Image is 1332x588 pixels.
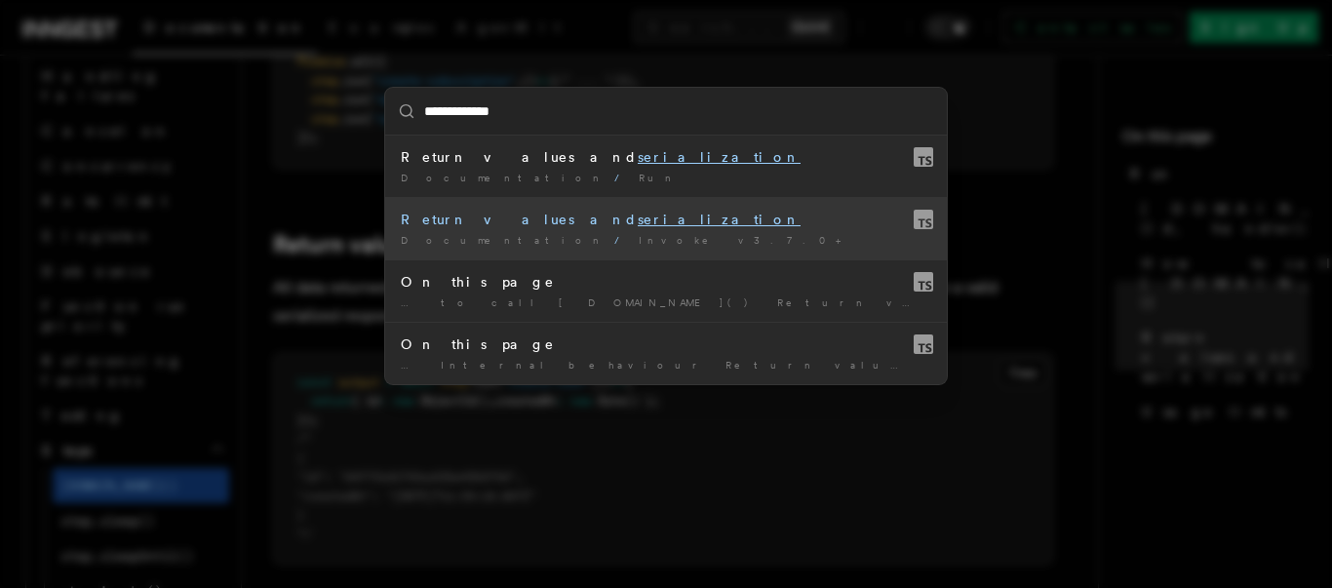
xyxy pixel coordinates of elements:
[401,334,931,354] div: On this page
[638,212,801,227] mark: serialization
[401,358,931,372] div: … Internal behaviour Return values and Retries Error handling Function …
[639,172,679,183] span: Run
[614,234,631,246] span: /
[401,172,607,183] span: Documentation
[401,234,607,246] span: Documentation
[614,172,631,183] span: /
[401,272,931,292] div: On this page
[401,295,931,310] div: … to call [DOMAIN_NAME]() Return values and Usage limits
[401,210,931,229] div: Return values and
[401,147,931,167] div: Return values and
[638,149,801,165] mark: serialization
[639,234,852,246] span: Invoke v3.7.0+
